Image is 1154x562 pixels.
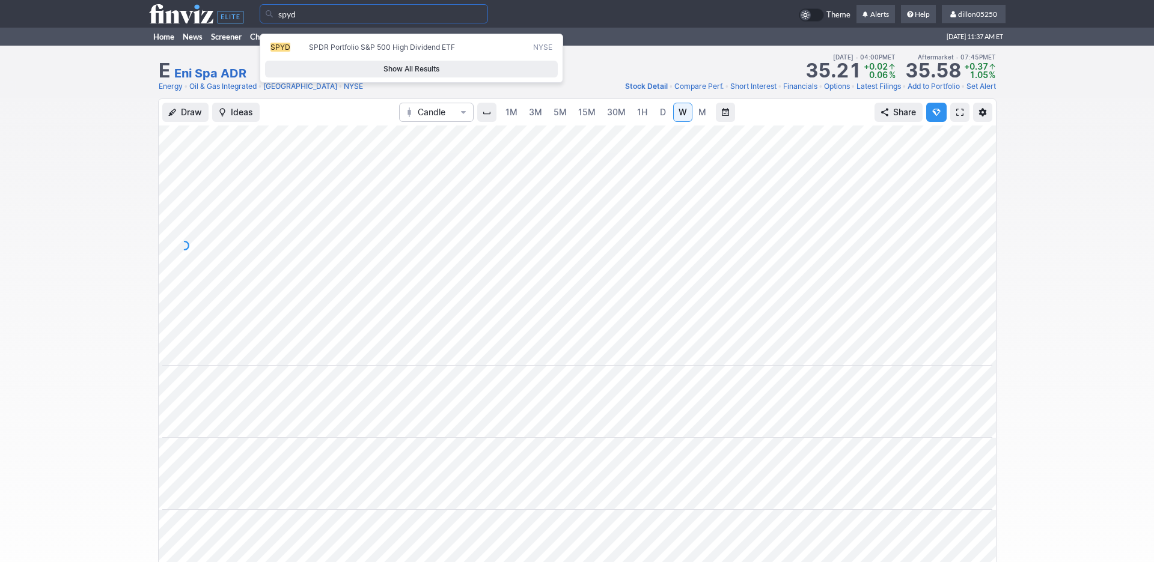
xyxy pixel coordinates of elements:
[578,107,596,117] span: 15M
[477,103,496,122] button: Interval
[893,106,916,118] span: Share
[875,103,923,122] button: Share
[548,103,572,122] a: 5M
[833,52,896,62] span: [DATE] 04:00PM ET
[411,28,445,46] a: Futures
[418,106,455,118] span: Candle
[826,8,850,22] span: Theme
[338,80,343,92] span: •
[969,70,988,80] span: 1.05
[856,82,901,91] span: Latest Filings
[260,34,563,83] div: Search
[159,80,183,92] a: Energy
[399,103,474,122] button: Chart Type
[263,80,337,92] a: [GEOGRAPHIC_DATA]
[607,107,626,117] span: 30M
[926,103,947,122] button: Explore new features
[529,107,542,117] span: 3M
[189,80,257,92] a: Oil & Gas Integrated
[805,61,861,80] strong: 35.21
[554,107,567,117] span: 5M
[174,65,246,82] a: Eni Spa ADR
[660,107,666,117] span: D
[799,8,850,22] a: Theme
[864,61,888,71] span: +0.02
[956,53,959,61] span: •
[679,107,687,117] span: W
[824,80,850,92] a: Options
[819,80,823,92] span: •
[181,106,202,118] span: Draw
[958,10,997,19] span: dillon05250
[856,5,895,24] a: Alerts
[966,80,996,92] a: Set Alert
[693,103,712,122] a: M
[730,80,777,92] a: Short Interest
[344,80,363,92] a: NYSE
[338,28,378,46] a: Portfolio
[632,103,653,122] a: 1H
[950,103,969,122] a: Fullscreen
[445,28,474,46] a: Forex
[783,80,817,92] a: Financials
[212,103,260,122] button: Ideas
[149,28,179,46] a: Home
[908,80,960,92] a: Add to Portfolio
[625,82,668,91] span: Stock Detail
[524,103,548,122] a: 3M
[902,80,906,92] span: •
[778,80,782,92] span: •
[179,28,207,46] a: News
[270,43,290,52] span: SPYD
[309,43,455,52] span: SPDR Portfolio S&P 500 High Dividend ETF
[964,61,988,71] span: +0.37
[698,107,706,117] span: M
[246,28,278,46] a: Charts
[851,80,855,92] span: •
[260,4,488,23] input: Search
[942,5,1006,24] a: dillon05250
[474,28,506,46] a: Crypto
[159,61,171,80] h1: E
[207,28,246,46] a: Screener
[573,103,601,122] a: 15M
[905,61,961,80] strong: 35.58
[637,107,647,117] span: 1H
[625,80,668,92] a: Stock Detail
[270,63,552,75] span: Show All Results
[716,103,735,122] button: Range
[653,103,673,122] a: D
[856,80,901,92] a: Latest Filings
[505,107,517,117] span: 1M
[506,28,549,46] a: Backtests
[674,82,724,91] span: Compare Perf.
[669,80,673,92] span: •
[973,103,992,122] button: Chart Settings
[673,103,692,122] a: W
[889,70,896,80] span: %
[989,70,995,80] span: %
[674,80,724,92] a: Compare Perf.
[533,43,552,53] span: NYSE
[725,80,729,92] span: •
[258,80,262,92] span: •
[184,80,188,92] span: •
[265,61,558,77] a: Show All Results
[162,103,209,122] button: Draw
[869,70,888,80] span: 0.06
[500,103,523,122] a: 1M
[278,28,305,46] a: Maps
[901,5,936,24] a: Help
[602,103,631,122] a: 30M
[961,80,965,92] span: •
[918,52,996,62] span: Aftermarket 07:45PM ET
[378,28,411,46] a: Insider
[231,106,253,118] span: Ideas
[947,28,1003,46] span: [DATE] 11:37 AM ET
[855,53,858,61] span: •
[305,28,338,46] a: Groups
